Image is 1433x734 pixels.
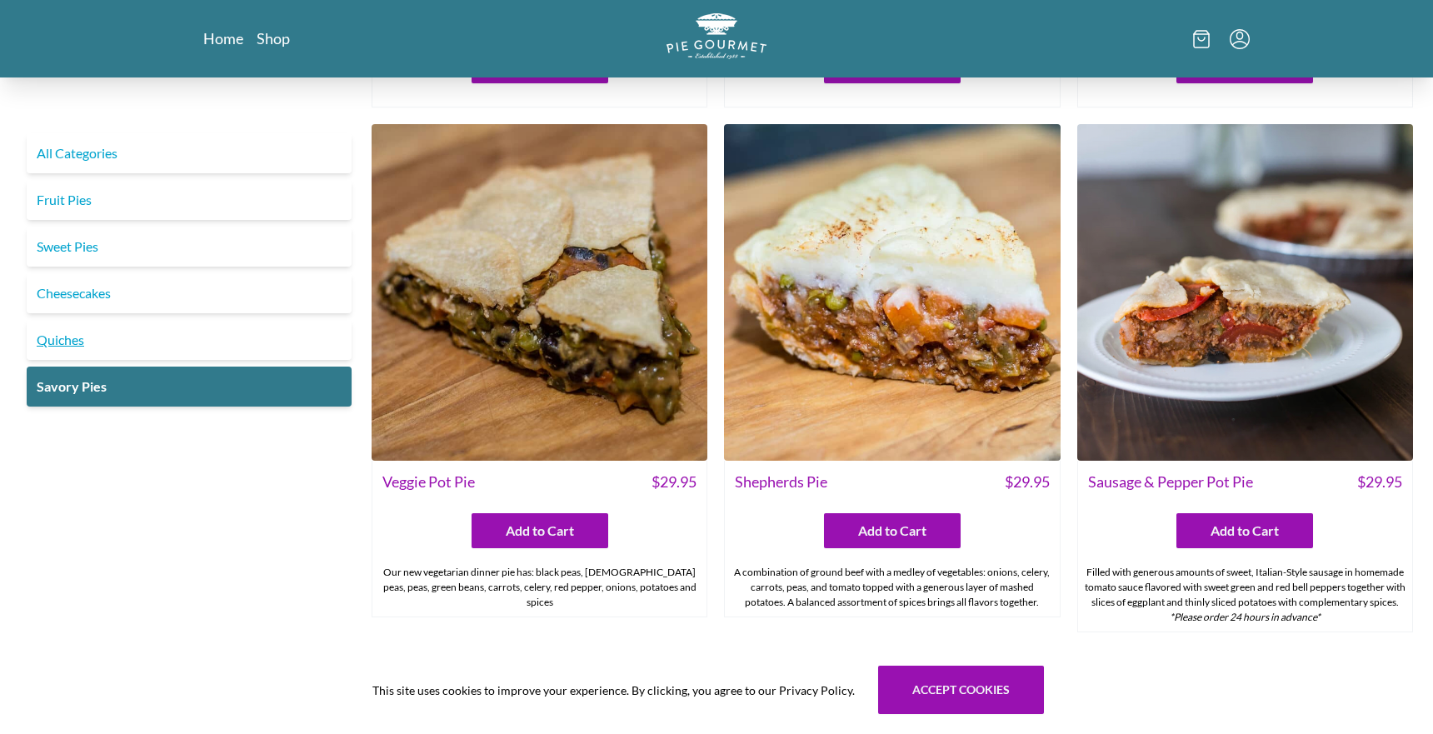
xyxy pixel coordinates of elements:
[1176,513,1313,548] button: Add to Cart
[27,180,352,220] a: Fruit Pies
[724,124,1060,460] img: Shepherds Pie
[27,133,352,173] a: All Categories
[878,666,1044,714] button: Accept cookies
[1230,29,1250,49] button: Menu
[1357,471,1402,493] span: $ 29.95
[372,124,707,460] img: Veggie Pot Pie
[1170,611,1321,623] em: *Please order 24 hours in advance*
[667,13,766,59] img: logo
[382,471,475,493] span: Veggie Pot Pie
[1211,521,1279,541] span: Add to Cart
[27,227,352,267] a: Sweet Pies
[1005,471,1050,493] span: $ 29.95
[735,471,827,493] span: Shepherds Pie
[27,320,352,360] a: Quiches
[257,28,290,48] a: Shop
[472,513,608,548] button: Add to Cart
[27,367,352,407] a: Savory Pies
[667,13,766,64] a: Logo
[1078,558,1412,632] div: Filled with generous amounts of sweet, Italian-Style sausage in homemade tomato sauce flavored wi...
[1077,124,1413,460] img: Sausage & Pepper Pot Pie
[372,682,855,699] span: This site uses cookies to improve your experience. By clicking, you agree to our Privacy Policy.
[203,28,243,48] a: Home
[652,471,697,493] span: $ 29.95
[725,558,1059,617] div: A combination of ground beef with a medley of vegetables: onions, celery, carrots, peas, and toma...
[372,558,707,617] div: Our new vegetarian dinner pie has: black peas, [DEMOGRAPHIC_DATA] peas, peas, green beans, carrot...
[1088,471,1253,493] span: Sausage & Pepper Pot Pie
[858,521,926,541] span: Add to Cart
[27,273,352,313] a: Cheesecakes
[506,521,574,541] span: Add to Cart
[824,513,961,548] button: Add to Cart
